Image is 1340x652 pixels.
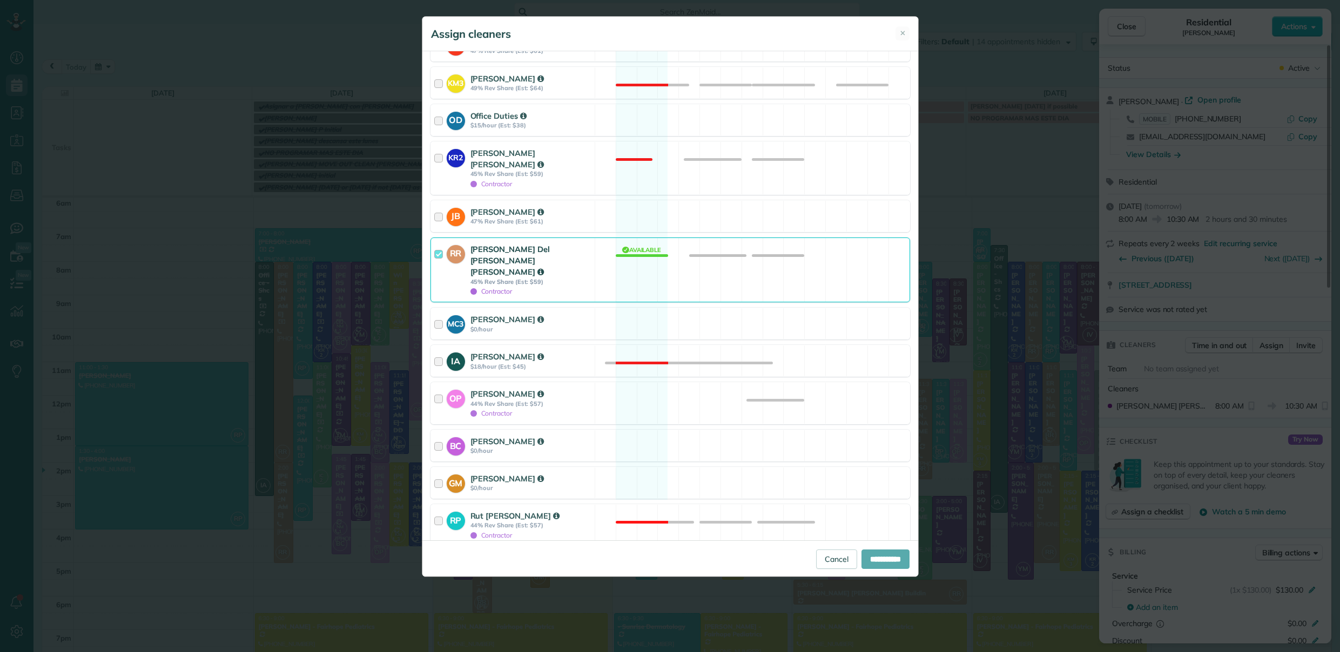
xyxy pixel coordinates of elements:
strong: $0/hour [470,484,591,492]
strong: $0/hour [470,447,591,454]
strong: BC [447,437,465,452]
span: Contractor [470,531,513,539]
strong: RR [447,245,465,260]
strong: RP [447,512,465,527]
strong: [PERSON_NAME] [470,314,544,324]
strong: $0/hour [470,325,591,333]
strong: 44% Rev Share (Est: $57) [470,521,591,529]
a: Cancel [816,549,857,569]
strong: Office Duties [470,111,527,121]
strong: OD [447,112,465,127]
strong: [PERSON_NAME] [470,436,544,446]
span: Contractor [470,287,513,295]
strong: [PERSON_NAME] Del [PERSON_NAME] [PERSON_NAME] [470,244,550,277]
strong: 44% Rev Share (Est: $57) [470,400,591,407]
strong: [PERSON_NAME] [PERSON_NAME] [470,148,544,169]
strong: KM3 [447,74,465,89]
strong: KR2 [447,149,465,164]
strong: MC3 [447,315,465,330]
strong: JB [447,208,465,223]
strong: 45% Rev Share (Est: $59) [470,278,591,286]
strong: [PERSON_NAME] [470,389,544,399]
strong: $18/hour (Est: $45) [470,363,591,370]
span: Contractor [470,409,513,417]
strong: GM [447,474,465,490]
strong: 45% Rev Share (Est: $59) [470,170,591,178]
span: ✕ [900,28,906,38]
strong: $15/hour (Est: $38) [470,121,591,129]
strong: [PERSON_NAME] [470,473,544,484]
span: Contractor [470,180,513,188]
strong: IA [447,352,465,368]
strong: Rut [PERSON_NAME] [470,511,560,521]
strong: 49% Rev Share (Est: $64) [470,84,591,92]
strong: [PERSON_NAME] [470,351,544,362]
strong: [PERSON_NAME] [470,73,544,84]
h5: Assign cleaners [431,26,511,42]
strong: 47% Rev Share (Est: $61) [470,218,591,225]
strong: [PERSON_NAME] [470,207,544,217]
strong: OP [447,390,465,405]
